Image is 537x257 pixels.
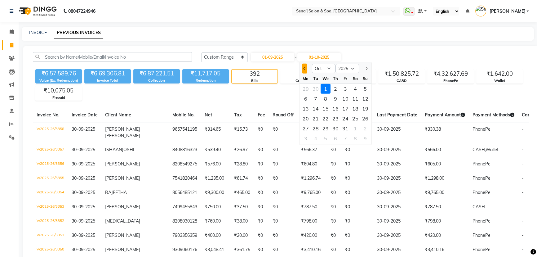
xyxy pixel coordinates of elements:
td: ₹798.00 [421,214,469,228]
div: We [321,74,331,83]
div: Saturday, October 11, 2025 [350,94,360,104]
td: V/2025-26/3353 [33,200,68,214]
div: Thursday, November 6, 2025 [331,133,340,143]
div: Sunday, October 12, 2025 [360,94,370,104]
div: Sunday, October 19, 2025 [360,104,370,114]
span: [PERSON_NAME] [105,204,140,210]
span: 30-09-2025 [72,218,95,224]
div: Monday, November 3, 2025 [301,133,311,143]
div: 392 [232,70,277,78]
span: JOSHI [122,147,134,152]
div: 14 [311,104,321,114]
div: 3 [340,84,350,94]
span: [PERSON_NAME] [105,175,140,181]
span: - [522,175,524,181]
td: 30-09-2025 [373,122,421,143]
div: Tu [311,74,321,83]
span: Payment Amount [425,112,465,118]
td: ₹9,300.00 [201,186,230,200]
div: Saturday, October 18, 2025 [350,104,360,114]
div: Friday, October 31, 2025 [340,124,350,133]
td: ₹38.00 [230,214,254,228]
td: ₹576.00 [201,157,230,171]
span: - [522,190,524,195]
img: Smita Acharekar [475,6,486,16]
td: ₹330.38 [421,122,469,143]
div: Monday, October 6, 2025 [301,94,311,104]
span: Invoice Date [72,112,98,118]
div: 2 [331,84,340,94]
span: Wallet [486,147,499,152]
td: V/2025-26/3350 [33,243,68,257]
td: 8056485121 [169,186,201,200]
td: ₹0 [341,200,373,214]
div: 31 [340,124,350,133]
div: Tuesday, October 21, 2025 [311,114,321,124]
button: Previous month [302,64,307,74]
div: Sunday, November 9, 2025 [360,133,370,143]
div: ₹1,50,825.72 [379,70,424,78]
div: Value (Ex. Redemption) [35,78,82,83]
div: 9 [331,94,340,104]
div: 23 [331,114,340,124]
td: V/2025-26/3352 [33,214,68,228]
div: Wallet [477,78,522,83]
span: PhonePe [473,247,490,252]
span: PhonePe [473,175,490,181]
td: ₹3,410.16 [421,243,469,257]
div: 27 [301,124,311,133]
div: 28 [311,124,321,133]
span: 30-09-2025 [72,175,95,181]
span: PhonePe [473,126,490,132]
span: Payment Methods [473,112,514,118]
div: 21 [311,114,321,124]
div: Wednesday, October 29, 2025 [321,124,331,133]
span: PhonePe [473,218,490,224]
td: ₹605.00 [421,157,469,171]
div: Saturday, October 4, 2025 [350,84,360,94]
img: logo [16,2,58,20]
div: Thursday, October 9, 2025 [331,94,340,104]
div: Thursday, October 2, 2025 [331,84,340,94]
span: Round Off [273,112,294,118]
td: ₹37.50 [230,200,254,214]
div: 17 [340,104,350,114]
span: Client Name [105,112,131,118]
div: Th [331,74,340,83]
div: 22 [321,114,331,124]
span: PhonePe [473,161,490,167]
td: ₹3,410.16 [297,243,327,257]
td: ₹0 [327,228,341,243]
div: ₹6,57,589.76 [35,69,82,78]
td: ₹420.00 [297,228,327,243]
td: ₹361.75 [230,243,254,257]
div: Sunday, October 5, 2025 [360,84,370,94]
td: 8408816323 [169,143,201,157]
td: ₹0 [327,243,341,257]
div: ₹4,32,627.69 [428,70,473,78]
td: 9657541195 [169,122,201,143]
td: ₹0 [254,228,269,243]
td: ₹0 [269,243,297,257]
div: Cancelled [281,78,326,83]
td: ₹0 [341,143,373,157]
div: 30 [331,124,340,133]
div: 30 [311,84,321,94]
td: ₹465.00 [230,186,254,200]
div: 18 [350,104,360,114]
span: 30-09-2025 [72,204,95,210]
div: Sunday, November 2, 2025 [360,124,370,133]
span: CASH [473,204,485,210]
td: ₹0 [254,122,269,143]
div: 2 [360,124,370,133]
div: Wednesday, October 8, 2025 [321,94,331,104]
td: 30-09-2025 [373,228,421,243]
td: ₹0 [327,214,341,228]
div: Collection [133,78,180,83]
td: ₹0 [269,214,297,228]
div: 11 [350,94,360,104]
div: Saturday, November 1, 2025 [350,124,360,133]
td: V/2025-26/3355 [33,171,68,186]
td: V/2025-26/3358 [33,122,68,143]
span: 30-09-2025 [72,232,95,238]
